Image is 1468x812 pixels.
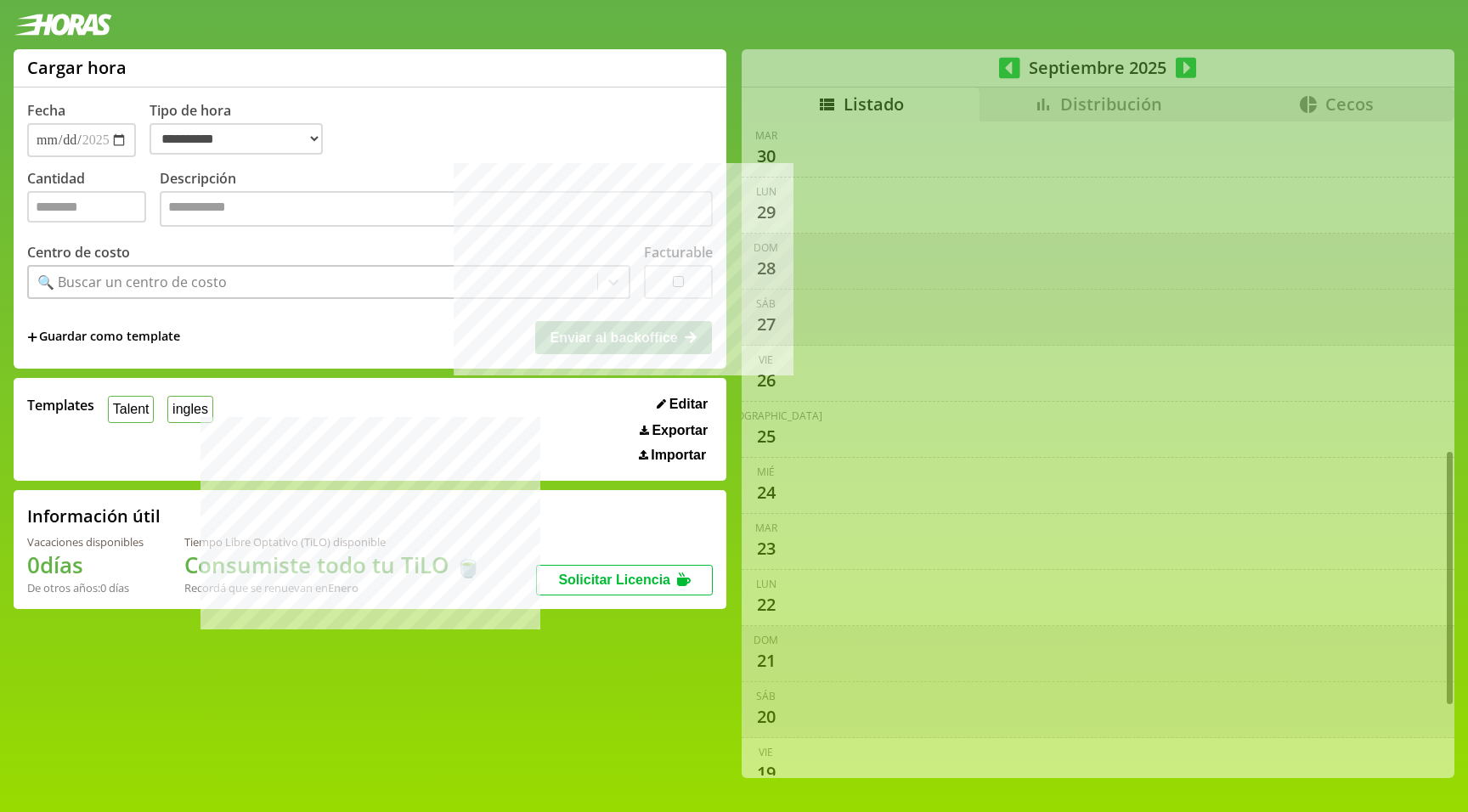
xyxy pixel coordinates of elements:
[27,505,161,527] h2: Información útil
[37,273,227,291] div: 🔍 Buscar un centro de costo
[27,328,37,347] span: +
[644,243,713,262] label: Facturable
[27,191,146,223] input: Cantidad
[328,580,359,595] b: Enero
[669,397,708,412] span: Editar
[27,56,127,79] h1: Cargar hora
[558,572,670,587] span: Solicitar Licencia
[651,448,706,463] span: Importar
[652,396,713,413] button: Editar
[27,101,65,120] label: Fecha
[27,169,160,231] label: Cantidad
[27,243,130,262] label: Centro de costo
[27,534,144,550] div: Vacaciones disponibles
[184,580,482,595] div: Recordá que se renuevan en
[27,580,144,595] div: De otros años: 0 días
[14,14,112,36] img: logotipo
[27,396,94,414] span: Templates
[27,328,180,347] span: +Guardar como template
[184,534,482,550] div: Tiempo Libre Optativo (TiLO) disponible
[184,550,482,580] h1: Consumiste todo tu TiLO 🍵
[27,550,144,580] h1: 0 días
[160,169,713,231] label: Descripción
[150,123,323,155] select: Tipo de hora
[652,423,708,438] span: Exportar
[536,565,713,595] button: Solicitar Licencia
[160,191,713,227] textarea: Descripción
[150,101,336,157] label: Tipo de hora
[108,396,154,422] button: Talent
[167,396,212,422] button: ingles
[635,422,713,439] button: Exportar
